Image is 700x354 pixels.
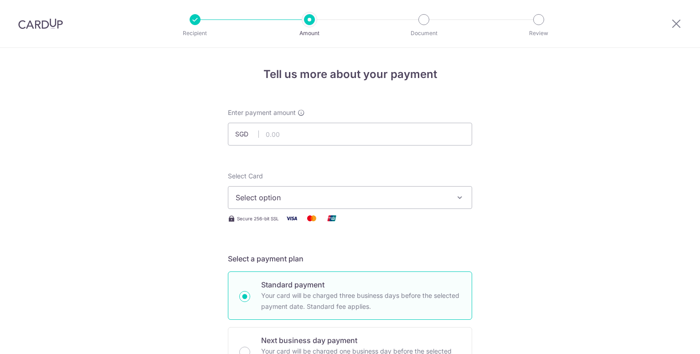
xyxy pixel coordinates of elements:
[323,213,341,224] img: Union Pay
[228,172,263,180] span: translation missing: en.payables.payment_networks.credit_card.summary.labels.select_card
[505,29,572,38] p: Review
[303,213,321,224] img: Mastercard
[390,29,458,38] p: Document
[237,215,279,222] span: Secure 256-bit SSL
[228,253,472,264] h5: Select a payment plan
[276,29,343,38] p: Amount
[642,327,691,349] iframe: Opens a widget where you can find more information
[261,290,461,312] p: Your card will be charged three business days before the selected payment date. Standard fee appl...
[235,130,259,139] span: SGD
[18,18,63,29] img: CardUp
[228,123,472,146] input: 0.00
[261,279,461,290] p: Standard payment
[228,66,472,83] h4: Tell us more about your payment
[228,186,472,209] button: Select option
[228,108,296,117] span: Enter payment amount
[161,29,229,38] p: Recipient
[261,335,461,346] p: Next business day payment
[236,192,448,203] span: Select option
[283,213,301,224] img: Visa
